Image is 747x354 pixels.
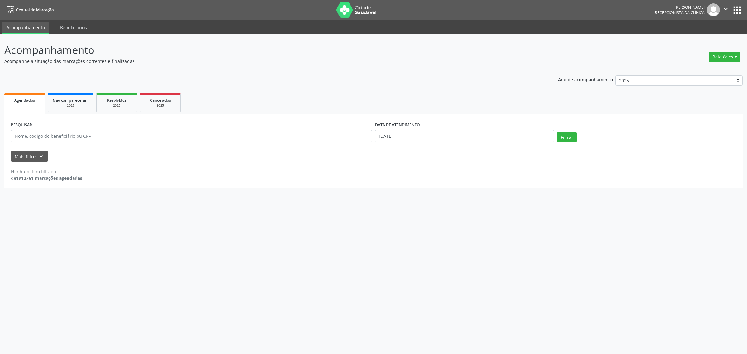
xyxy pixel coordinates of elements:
[558,75,613,83] p: Ano de acompanhamento
[4,58,521,64] p: Acompanhe a situação das marcações correntes e finalizadas
[11,130,372,142] input: Nome, código do beneficiário ou CPF
[375,130,554,142] input: Selecione um intervalo
[707,3,720,16] img: img
[16,175,82,181] strong: 1912761 marcações agendadas
[107,98,126,103] span: Resolvidos
[655,10,705,15] span: Recepcionista da clínica
[4,5,54,15] a: Central de Marcação
[53,98,89,103] span: Não compareceram
[11,120,32,130] label: PESQUISAR
[709,52,740,62] button: Relatórios
[11,151,48,162] button: Mais filtroskeyboard_arrow_down
[722,6,729,12] i: 
[557,132,577,142] button: Filtrar
[720,3,732,16] button: 
[4,42,521,58] p: Acompanhamento
[375,120,420,130] label: DATA DE ATENDIMENTO
[150,98,171,103] span: Cancelados
[56,22,91,33] a: Beneficiários
[11,168,82,175] div: Nenhum item filtrado
[11,175,82,181] div: de
[53,103,89,108] div: 2025
[2,22,49,34] a: Acompanhamento
[655,5,705,10] div: [PERSON_NAME]
[16,7,54,12] span: Central de Marcação
[732,5,743,16] button: apps
[145,103,176,108] div: 2025
[101,103,132,108] div: 2025
[14,98,35,103] span: Agendados
[38,153,45,160] i: keyboard_arrow_down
